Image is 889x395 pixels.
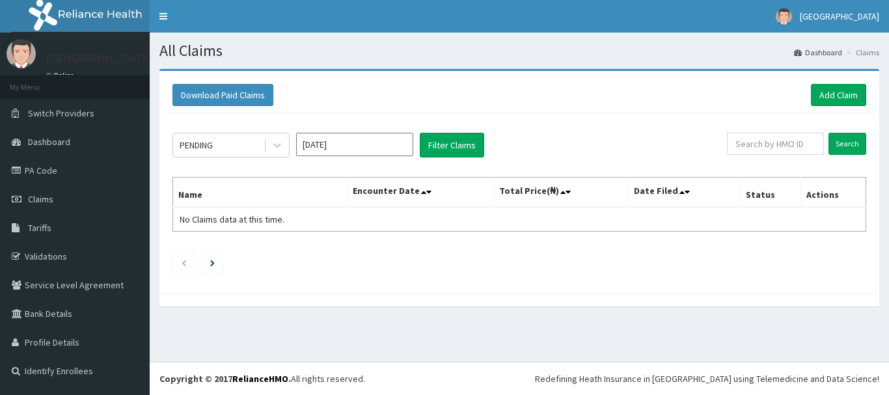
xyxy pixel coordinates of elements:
[28,136,70,148] span: Dashboard
[46,53,153,64] p: [GEOGRAPHIC_DATA]
[828,133,866,155] input: Search
[296,133,413,156] input: Select Month and Year
[28,222,51,234] span: Tariffs
[180,139,213,152] div: PENDING
[420,133,484,157] button: Filter Claims
[800,178,866,208] th: Actions
[776,8,792,25] img: User Image
[172,84,273,106] button: Download Paid Claims
[843,47,879,58] li: Claims
[493,178,629,208] th: Total Price(₦)
[180,213,284,225] span: No Claims data at this time.
[741,178,801,208] th: Status
[159,373,291,385] strong: Copyright © 2017 .
[800,10,879,22] span: [GEOGRAPHIC_DATA]
[811,84,866,106] a: Add Claim
[28,193,53,205] span: Claims
[727,133,824,155] input: Search by HMO ID
[794,47,842,58] a: Dashboard
[535,372,879,385] div: Redefining Heath Insurance in [GEOGRAPHIC_DATA] using Telemedicine and Data Science!
[232,373,288,385] a: RelianceHMO
[28,107,94,119] span: Switch Providers
[210,256,215,268] a: Next page
[150,362,889,395] footer: All rights reserved.
[173,178,348,208] th: Name
[629,178,741,208] th: Date Filed
[46,71,77,80] a: Online
[159,42,879,59] h1: All Claims
[181,256,187,268] a: Previous page
[348,178,493,208] th: Encounter Date
[7,39,36,68] img: User Image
